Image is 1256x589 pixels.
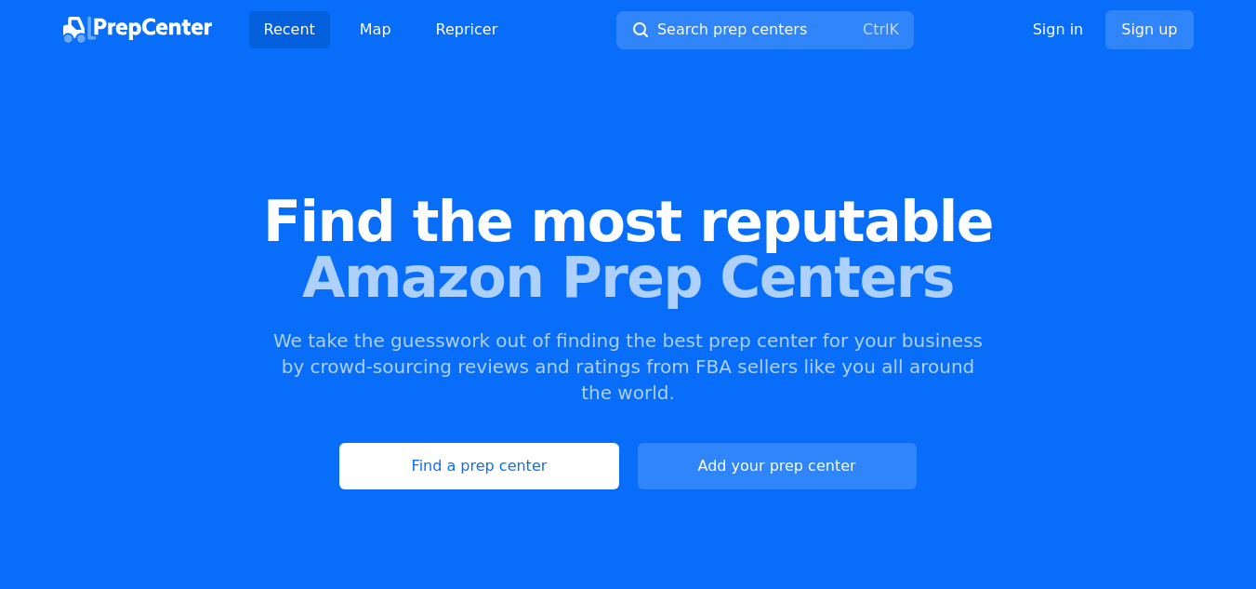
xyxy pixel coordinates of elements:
a: Recent [249,11,330,48]
button: Search prep centersCtrlK [616,11,914,49]
span: Search prep centers [657,19,807,41]
span: Amazon Prep Centers [30,249,1226,305]
a: Add your prep center [638,443,917,489]
a: Repricer [421,11,513,48]
a: Sign in [1033,19,1084,41]
a: Sign up [1105,10,1193,49]
img: PrepCenter [63,17,212,43]
kbd: Ctrl [863,20,889,38]
p: We take the guesswork out of finding the best prep center for your business by crowd-sourcing rev... [271,328,985,406]
a: Find a prep center [339,443,618,489]
a: Map [345,11,406,48]
kbd: K [889,20,899,38]
span: Find the most reputable [30,194,1226,249]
